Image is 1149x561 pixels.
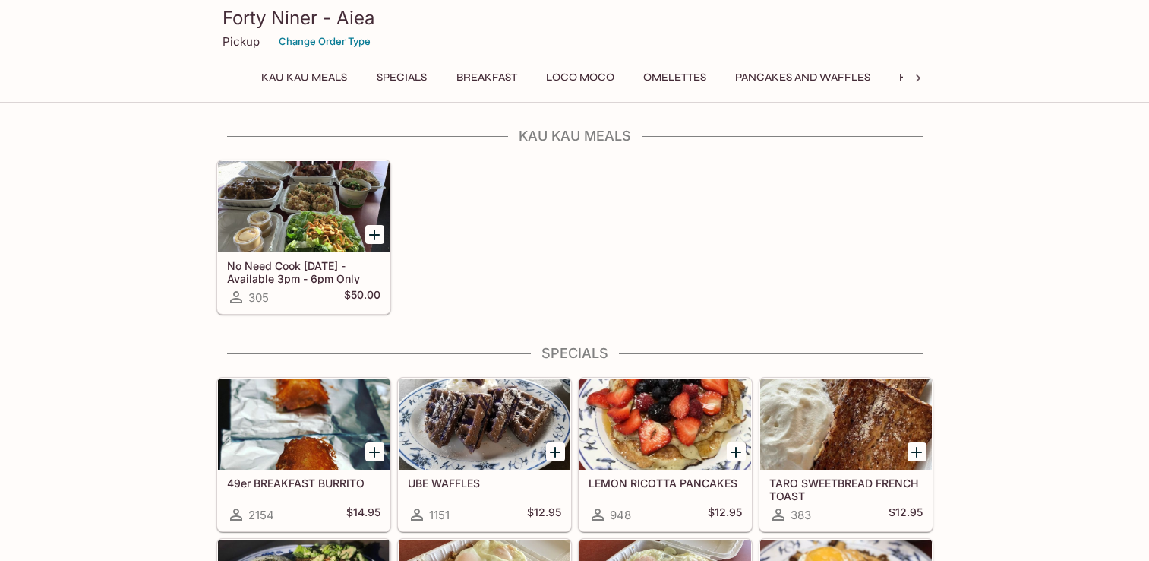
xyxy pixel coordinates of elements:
button: Add TARO SWEETBREAD FRENCH TOAST [908,442,926,461]
button: Add 49er BREAKFAST BURRITO [365,442,384,461]
h5: TARO SWEETBREAD FRENCH TOAST [769,477,923,502]
div: LEMON RICOTTA PANCAKES [579,379,751,470]
a: UBE WAFFLES1151$12.95 [398,378,571,531]
div: UBE WAFFLES [399,379,570,470]
h5: LEMON RICOTTA PANCAKES [589,477,742,490]
button: Add No Need Cook Today - Available 3pm - 6pm Only [365,225,384,244]
div: No Need Cook Today - Available 3pm - 6pm Only [218,161,390,252]
button: Loco Moco [538,67,623,88]
button: Pancakes and Waffles [727,67,879,88]
button: Kau Kau Meals [253,67,355,88]
h5: $12.95 [527,506,561,524]
h5: UBE WAFFLES [408,477,561,490]
div: 49er BREAKFAST BURRITO [218,379,390,470]
a: LEMON RICOTTA PANCAKES948$12.95 [579,378,752,531]
button: Add UBE WAFFLES [546,442,565,461]
span: 948 [610,508,631,522]
h4: Kau Kau Meals [216,128,933,144]
button: Breakfast [448,67,526,88]
h5: No Need Cook [DATE] - Available 3pm - 6pm Only [227,259,380,284]
button: Omelettes [635,67,715,88]
h5: $50.00 [344,288,380,306]
a: No Need Cook [DATE] - Available 3pm - 6pm Only305$50.00 [217,160,390,314]
p: Pickup [223,34,260,49]
span: 2154 [248,508,274,522]
button: Add LEMON RICOTTA PANCAKES [727,442,746,461]
h4: Specials [216,345,933,362]
h5: 49er BREAKFAST BURRITO [227,477,380,490]
button: Specials [368,67,436,88]
span: 383 [791,508,811,522]
h5: $12.95 [708,506,742,524]
button: Change Order Type [272,30,377,53]
h3: Forty Niner - Aiea [223,6,927,30]
h5: $14.95 [346,506,380,524]
a: 49er BREAKFAST BURRITO2154$14.95 [217,378,390,531]
button: Hawaiian Style French Toast [891,67,1078,88]
span: 1151 [429,508,450,522]
h5: $12.95 [889,506,923,524]
span: 305 [248,290,269,305]
a: TARO SWEETBREAD FRENCH TOAST383$12.95 [759,378,933,531]
div: TARO SWEETBREAD FRENCH TOAST [760,379,932,470]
